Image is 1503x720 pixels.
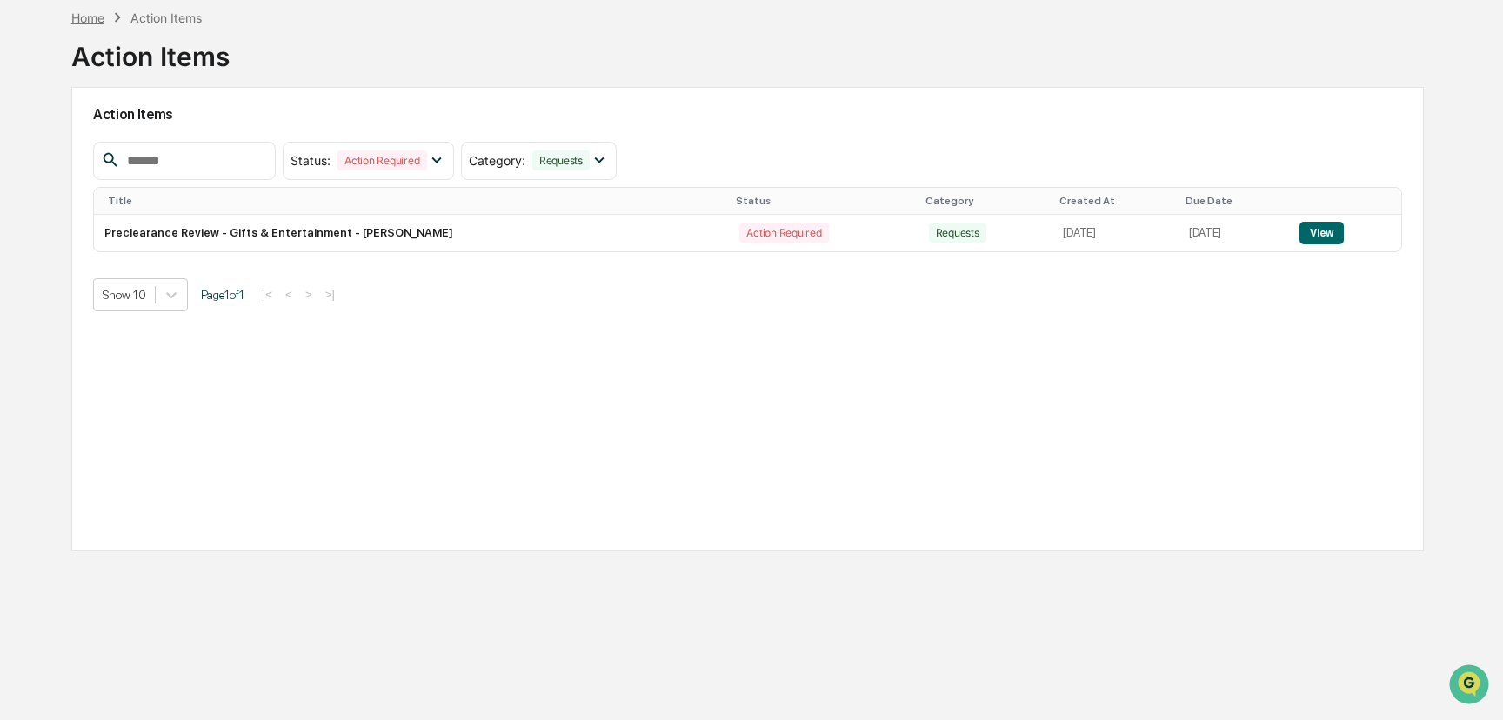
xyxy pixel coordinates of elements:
[739,223,828,243] div: Action Required
[59,150,220,164] div: We're available if you need us!
[296,138,317,159] button: Start new chat
[1299,222,1344,244] button: View
[17,133,49,164] img: 1746055101610-c473b297-6a78-478c-a979-82029cc54cd1
[469,153,525,168] span: Category :
[17,37,317,64] p: How can we help?
[59,133,285,150] div: Start new chat
[71,27,230,72] div: Action Items
[320,287,340,302] button: >|
[144,219,216,237] span: Attestations
[119,212,223,243] a: 🗄️Attestations
[94,215,729,251] td: Preclearance Review - Gifts & Entertainment - [PERSON_NAME]
[291,153,331,168] span: Status :
[10,245,117,277] a: 🔎Data Lookup
[1447,663,1494,710] iframe: Open customer support
[929,223,986,243] div: Requests
[35,252,110,270] span: Data Lookup
[93,106,1402,123] h2: Action Items
[1059,195,1171,207] div: Created At
[925,195,1046,207] div: Category
[17,254,31,268] div: 🔎
[1052,215,1178,251] td: [DATE]
[257,287,277,302] button: |<
[173,295,210,308] span: Pylon
[280,287,297,302] button: <
[201,288,244,302] span: Page 1 of 1
[1186,195,1282,207] div: Due Date
[71,10,104,25] div: Home
[736,195,911,207] div: Status
[17,221,31,235] div: 🖐️
[126,221,140,235] div: 🗄️
[1179,215,1289,251] td: [DATE]
[130,10,202,25] div: Action Items
[35,219,112,237] span: Preclearance
[300,287,317,302] button: >
[337,150,426,170] div: Action Required
[532,150,590,170] div: Requests
[123,294,210,308] a: Powered byPylon
[108,195,722,207] div: Title
[1299,226,1344,239] a: View
[10,212,119,243] a: 🖐️Preclearance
